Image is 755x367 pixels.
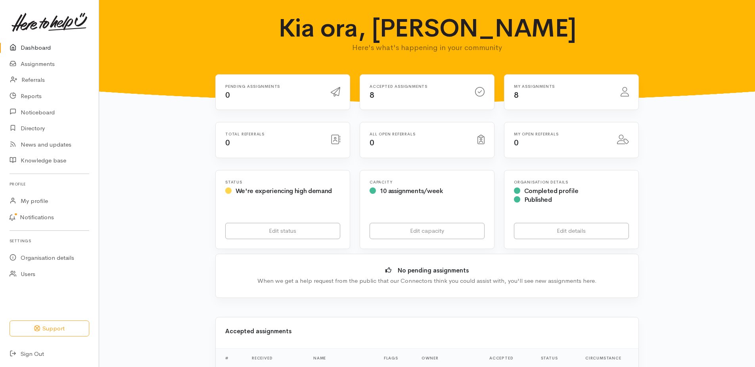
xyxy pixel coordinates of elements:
h1: Kia ora, [PERSON_NAME] [273,14,582,42]
p: Here's what's happening in your community [273,42,582,53]
a: Edit status [225,223,340,239]
h6: Capacity [370,180,485,184]
h6: Accepted assignments [370,84,466,89]
a: Edit capacity [370,223,485,239]
span: 8 [370,90,374,100]
b: Accepted assignments [225,327,291,335]
h6: All open referrals [370,132,468,136]
button: Support [10,321,89,337]
span: Published [524,195,552,204]
span: 10 assignments/week [380,187,443,195]
span: We're experiencing high demand [236,187,332,195]
h6: Settings [10,236,89,246]
h6: My assignments [514,84,611,89]
h6: My open referrals [514,132,607,136]
span: 0 [370,138,374,148]
div: When we get a help request from the public that our Connectors think you could assist with, you'l... [228,276,627,286]
span: 0 [225,138,230,148]
h6: Total referrals [225,132,321,136]
span: 0 [514,138,519,148]
h6: Profile [10,179,89,189]
span: 0 [225,90,230,100]
span: Completed profile [524,187,579,195]
b: No pending assignments [398,267,469,274]
h6: Pending assignments [225,84,321,89]
h6: Organisation Details [514,180,629,184]
a: Edit details [514,223,629,239]
h6: Status [225,180,340,184]
span: 8 [514,90,519,100]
